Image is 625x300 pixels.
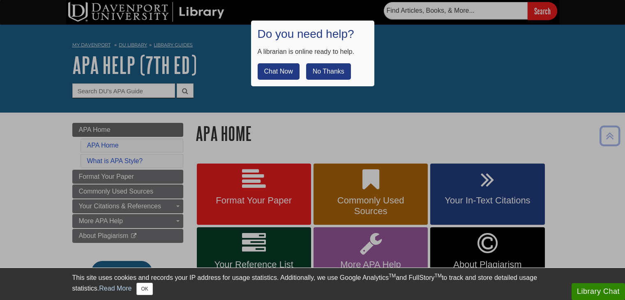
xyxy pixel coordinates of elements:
sup: TM [389,273,396,279]
div: This site uses cookies and records your IP address for usage statistics. Additionally, we use Goo... [72,273,553,295]
button: Chat Now [258,63,300,80]
div: A librarian is online ready to help. [258,47,368,57]
button: No Thanks [306,63,351,80]
a: Read More [99,285,131,292]
button: Close [136,283,152,295]
button: Library Chat [572,283,625,300]
sup: TM [435,273,442,279]
h1: Do you need help? [258,27,368,41]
